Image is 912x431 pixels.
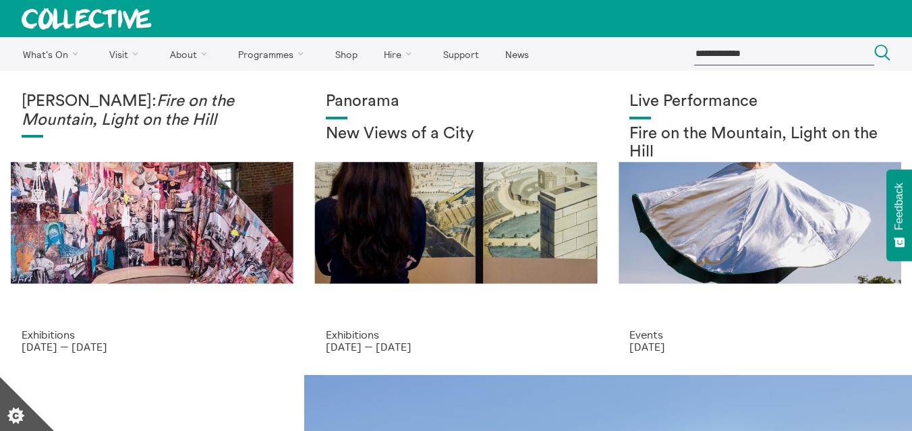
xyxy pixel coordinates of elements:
[629,328,890,341] p: Events
[22,93,234,128] em: Fire on the Mountain, Light on the Hill
[608,71,912,375] a: Photo: Eoin Carey Live Performance Fire on the Mountain, Light on the Hill Events [DATE]
[431,37,490,71] a: Support
[629,125,890,162] h2: Fire on the Mountain, Light on the Hill
[98,37,156,71] a: Visit
[22,92,283,130] h1: [PERSON_NAME]:
[886,169,912,261] button: Feedback - Show survey
[326,92,587,111] h1: Panorama
[323,37,369,71] a: Shop
[227,37,321,71] a: Programmes
[372,37,429,71] a: Hire
[493,37,540,71] a: News
[326,125,587,144] h2: New Views of a City
[158,37,224,71] a: About
[629,341,890,353] p: [DATE]
[629,92,890,111] h1: Live Performance
[22,328,283,341] p: Exhibitions
[326,328,587,341] p: Exhibitions
[11,37,95,71] a: What's On
[22,341,283,353] p: [DATE] — [DATE]
[893,183,905,230] span: Feedback
[304,71,608,375] a: Collective Panorama June 2025 small file 8 Panorama New Views of a City Exhibitions [DATE] — [DATE]
[326,341,587,353] p: [DATE] — [DATE]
